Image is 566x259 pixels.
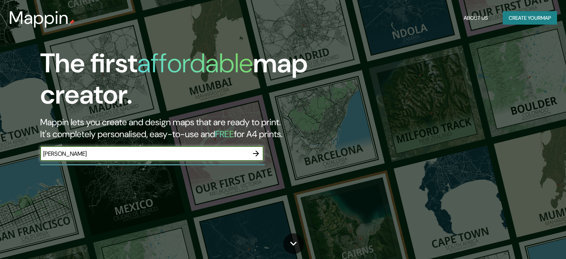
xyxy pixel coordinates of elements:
h1: The first map creator. [40,48,323,116]
h1: affordable [137,46,253,80]
h3: Mappin [9,7,69,28]
h2: Mappin lets you create and design maps that are ready to print. It's completely personalised, eas... [40,116,323,140]
img: mappin-pin [69,19,75,25]
input: Choose your favourite place [40,149,249,158]
button: About Us [461,11,491,25]
button: Create yourmap [503,11,557,25]
h5: FREE [215,128,234,140]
